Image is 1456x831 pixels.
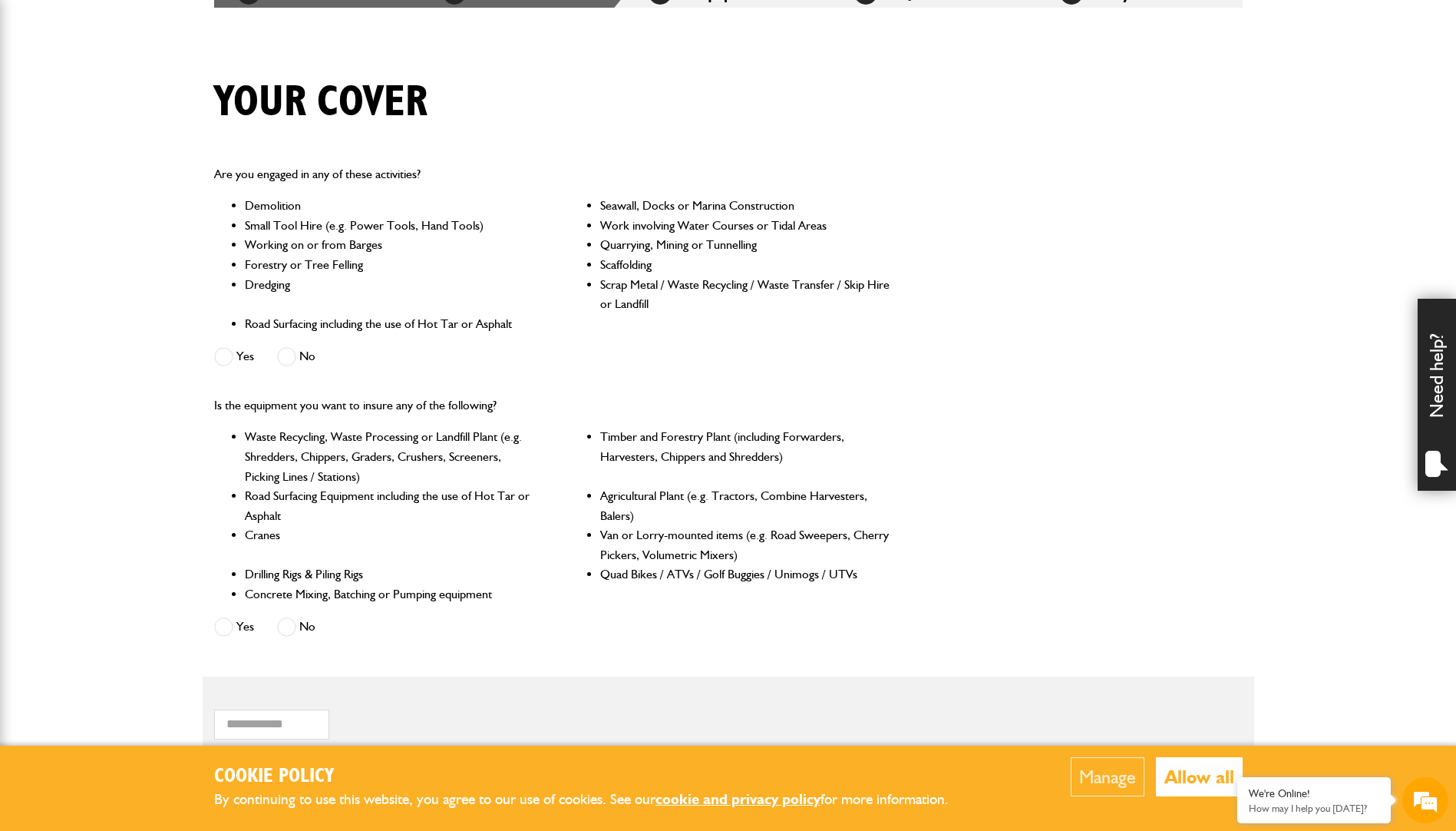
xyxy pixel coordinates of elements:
[245,216,536,236] li: Small Tool Hire (e.g. Power Tools, Hand Tools)
[600,486,891,525] li: Agricultural Plant (e.g. Tractors, Combine Harvesters, Balers)
[80,86,258,106] div: Chat with us now
[245,564,536,584] li: Drilling Rigs & Piling Rigs
[600,216,891,236] li: Work involving Water Courses or Tidal Areas
[600,564,891,584] li: Quad Bikes / ATVs / Golf Buggies / Unimogs / UTVs
[245,486,536,525] li: Road Surfacing Equipment including the use of Hot Tar or Asphalt
[26,85,64,107] img: d_20077148190_company_1631870298795_20077148190
[20,233,280,267] input: Enter your phone number
[214,164,892,184] p: Are you engaged in any of these activities?
[245,196,536,216] li: Demolition
[600,275,891,314] li: Scrap Metal / Waste Recycling / Waste Transfer / Skip Hire or Landfill
[600,196,891,216] li: Seawall, Docks or Marina Construction
[209,473,279,494] em: Start Chat
[245,275,536,314] li: Dredging
[214,617,254,637] label: Yes
[1071,757,1144,796] button: Manage
[1249,787,1379,800] div: We're Online!
[20,278,280,460] textarea: Type your message and hit 'Enter'
[245,427,536,486] li: Waste Recycling, Waste Processing or Landfill Plant (e.g. Shredders, Chippers, Graders, Crushers,...
[252,8,289,45] div: Minimize live chat window
[600,427,891,486] li: Timber and Forestry Plant (including Forwarders, Harvesters, Chippers and Shredders)
[245,255,536,275] li: Forestry or Tree Felling
[655,790,820,808] a: cookie and privacy policy
[600,525,891,564] li: Van or Lorry-mounted items (e.g. Road Sweepers, Cherry Pickers, Volumetric Mixers)
[20,187,280,221] input: Enter your email address
[1156,757,1243,796] button: Allow all
[214,765,974,789] h2: Cookie Policy
[20,142,280,176] input: Enter your last name
[214,347,254,366] label: Yes
[245,584,536,604] li: Concrete Mixing, Batching or Pumping equipment
[245,525,536,564] li: Cranes
[277,617,315,637] label: No
[214,396,892,415] p: Is the equipment you want to insure any of the following?
[600,235,891,255] li: Quarrying, Mining or Tunnelling
[245,314,536,334] li: Road Surfacing including the use of Hot Tar or Asphalt
[1418,299,1456,491] div: Need help?
[245,235,536,255] li: Working on or from Barges
[214,788,974,812] p: By continuing to use this website, you agree to our use of cookies. See our for more information.
[277,347,315,366] label: No
[600,255,891,275] li: Scaffolding
[214,77,428,128] h1: Your cover
[1249,803,1379,814] p: How may I help you today?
